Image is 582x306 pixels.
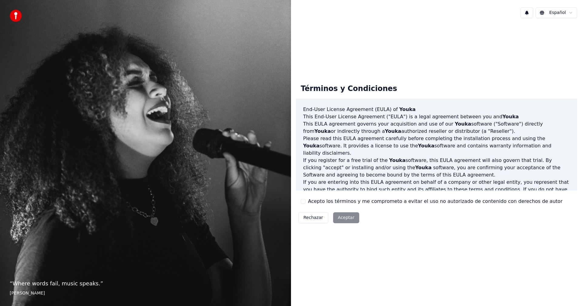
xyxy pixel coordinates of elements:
[303,143,319,149] span: Youka
[303,120,570,135] p: This EULA agreement governs your acquisition and use of our software ("Software") directly from o...
[303,157,570,179] p: If you register for a free trial of the software, this EULA agreement will also govern that trial...
[389,157,406,163] span: Youka
[385,128,401,134] span: Youka
[303,106,570,113] h3: End-User License Agreement (EULA) of
[303,179,570,208] p: If you are entering into this EULA agreement on behalf of a company or other legal entity, you re...
[303,135,570,157] p: Please read this EULA agreement carefully before completing the installation process and using th...
[10,279,281,288] p: “ Where words fail, music speaks. ”
[298,212,328,223] button: Rechazar
[303,113,570,120] p: This End-User License Agreement ("EULA") is a legal agreement between you and
[10,10,22,22] img: youka
[314,128,331,134] span: Youka
[502,114,519,119] span: Youka
[455,121,471,127] span: Youka
[399,106,416,112] span: Youka
[308,198,563,205] label: Acepto los términos y me comprometo a evitar el uso no autorizado de contenido con derechos de autor
[10,290,281,296] footer: [PERSON_NAME]
[415,165,432,170] span: Youka
[418,143,434,149] span: Youka
[296,79,402,99] div: Términos y Condiciones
